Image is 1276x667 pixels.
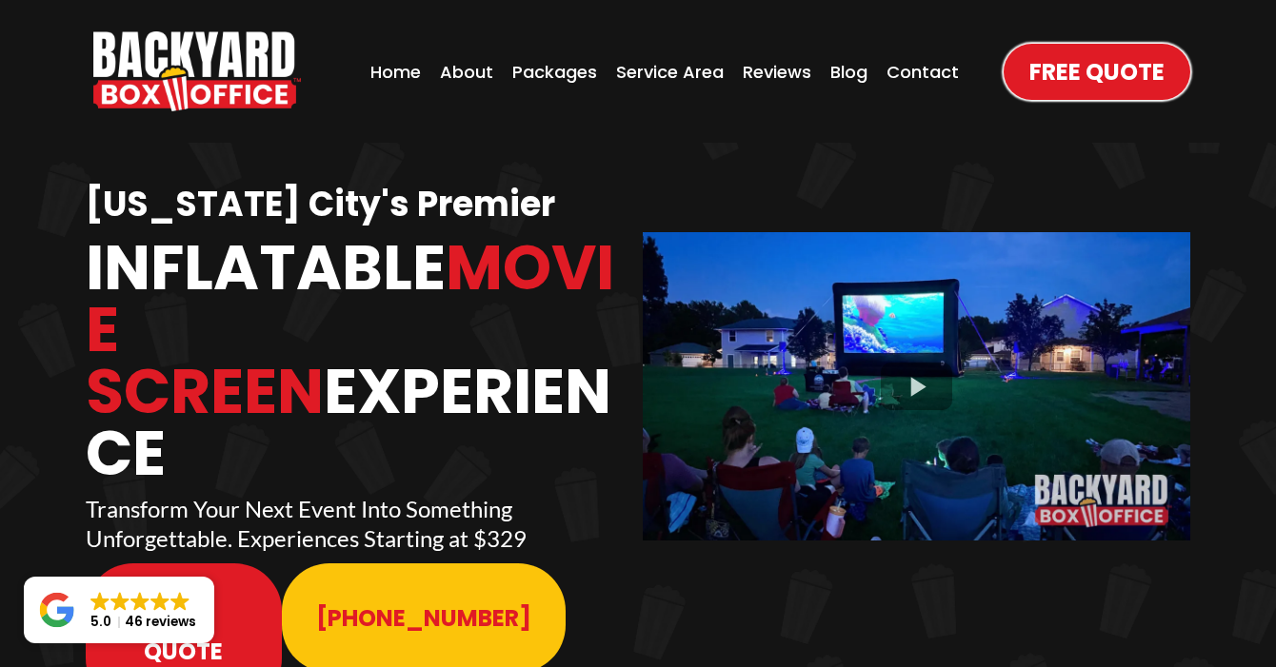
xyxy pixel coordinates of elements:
h1: Inflatable Experience [86,237,633,484]
p: Transform Your Next Event Into Something Unforgettable. Experiences Starting at $329 [86,494,633,553]
a: Contact [881,53,965,90]
a: Close GoogleGoogleGoogleGoogleGoogle 5.046 reviews [24,577,214,643]
a: https://www.backyardboxoffice.com [93,31,301,111]
img: Backyard Box Office [93,31,301,111]
a: About [434,53,499,90]
a: Packages [507,53,603,90]
span: [PHONE_NUMBER] [316,601,531,635]
a: Blog [825,53,873,90]
a: Reviews [737,53,817,90]
span: Free Quote [1029,55,1165,88]
a: Home [365,53,427,90]
h1: [US_STATE] City's Premier [86,183,633,227]
a: Free Quote [1004,44,1190,100]
span: Movie Screen [86,225,614,435]
a: Service Area [610,53,729,90]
